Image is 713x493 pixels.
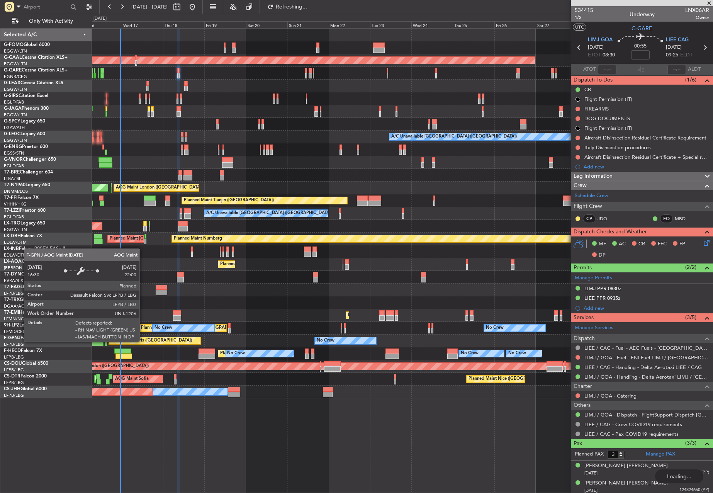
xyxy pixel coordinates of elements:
a: EGGW/LTN [4,61,27,67]
div: Sun 21 [287,21,329,28]
span: [DATE] [588,44,604,51]
span: Only With Activity [20,19,81,24]
a: LX-TROLegacy 650 [4,221,45,226]
span: AC [619,240,626,248]
a: G-JAGAPhenom 300 [4,106,49,111]
a: G-LEAXCessna Citation XLS [4,81,63,85]
a: EGLF/FAB [4,214,24,220]
span: CS-JHH [4,387,20,391]
a: LFPB/LBG [4,354,24,360]
a: DGAA/ACC [4,303,27,309]
span: CR [638,240,645,248]
a: LTBA/ISL [4,176,21,182]
span: Others [574,401,591,410]
span: G-LEAX [4,81,20,85]
div: Mon 22 [329,21,370,28]
div: Italy Disinsection procedures [584,144,651,151]
a: LFPB/LBG [4,380,24,386]
a: LX-INBFalcon 900EX EASy II [4,246,65,251]
a: Schedule Crew [575,192,608,200]
div: Sat 20 [246,21,287,28]
a: CS-DOUGlobal 6500 [4,361,48,366]
span: FFC [658,240,667,248]
a: EGLF/FAB [4,163,24,169]
span: ATOT [583,66,596,73]
a: EGGW/LTN [4,138,27,143]
a: T7-TRXGlobal 6500 [4,297,46,302]
div: No Crew [508,348,526,359]
a: EGSS/STN [4,150,24,156]
span: [DATE] [584,470,598,476]
div: No Crew [461,348,479,359]
a: F-HECDFalcon 7X [4,348,42,353]
div: No Crew [227,348,245,359]
a: LX-GBHFalcon 7X [4,234,42,238]
span: 09:25 [666,51,678,59]
span: (3/3) [685,439,696,447]
span: Services [574,313,594,322]
button: UTC [573,24,586,31]
div: Add new [584,163,709,170]
span: LIMJ GOA [588,36,613,44]
div: Planned Maint London ([GEOGRAPHIC_DATA]) [56,360,149,372]
span: (2/2) [685,263,696,271]
span: G-ENRG [4,144,22,149]
div: DOG DOCUMENTS [584,115,630,122]
label: Planned PAX [575,450,604,458]
span: LX-GBH [4,234,21,238]
div: A/C Unavailable [GEOGRAPHIC_DATA] ([GEOGRAPHIC_DATA]) [391,131,517,143]
div: Wed 17 [122,21,163,28]
span: Flight Crew [574,202,602,211]
a: EGNR/CEG [4,74,27,80]
div: CP [583,214,596,223]
a: LFMN/NCE [4,316,27,322]
span: Crew [574,181,587,190]
a: EGGW/LTN [4,48,27,54]
span: T7-TRX [4,297,20,302]
div: Aircraft Disinsection Residual Certificate + Special request [584,154,709,160]
a: F-GPNJFalcon 900EX [4,336,50,340]
span: G-VNOR [4,157,23,162]
a: [PERSON_NAME]/QSA [4,265,49,271]
span: DP [599,252,606,259]
div: [DATE] [93,15,107,22]
div: Fri 26 [494,21,536,28]
span: ELDT [680,51,693,59]
a: LIEE / CAG - Fuel - AEG Fuels - [GEOGRAPHIC_DATA] / CAG [584,345,709,351]
span: T7-LZZI [4,208,20,213]
span: LNX06AR [685,6,709,14]
a: LIMJ / GOA - Fuel - ENI Fuel LIMJ / [GEOGRAPHIC_DATA] [584,354,709,361]
div: AOG Maint London ([GEOGRAPHIC_DATA]) [116,182,202,194]
span: [DATE] [666,44,682,51]
span: T7-EMI [4,310,19,315]
a: G-GARECessna Citation XLS+ [4,68,68,73]
div: Planned [GEOGRAPHIC_DATA] ([GEOGRAPHIC_DATA]) [141,322,250,334]
a: LX-AOACitation Mustang [4,259,59,264]
span: G-JAGA [4,106,22,111]
a: EVRA/RIX [4,278,23,284]
span: F-GPNJ [4,336,20,340]
a: LFMD/CEQ [4,329,26,335]
a: Manage Permits [575,274,612,282]
span: G-FOMO [4,42,24,47]
a: G-LEGCLegacy 600 [4,132,45,136]
a: EGLF/FAB [4,99,24,105]
a: T7-BREChallenger 604 [4,170,53,175]
a: LFPB/LBG [4,393,24,398]
a: T7-LZZIPraetor 600 [4,208,46,213]
div: Fri 19 [204,21,246,28]
div: Planned Maint [GEOGRAPHIC_DATA] ([GEOGRAPHIC_DATA]) [110,233,231,245]
span: 1/2 [575,14,593,21]
div: Planned Maint Nice ([GEOGRAPHIC_DATA]) [220,258,306,270]
span: G-GARE [632,24,652,32]
div: Planned Maint Nurnberg [174,233,222,245]
span: G-SPCY [4,119,20,124]
span: G-SIRS [4,93,19,98]
a: JDO [598,215,615,222]
a: CS-DTRFalcon 2000 [4,374,47,379]
div: Planned Maint [GEOGRAPHIC_DATA] [348,309,422,321]
div: A/C Unavailable [GEOGRAPHIC_DATA] ([GEOGRAPHIC_DATA]) [206,207,332,219]
div: Underway [630,10,655,19]
div: FO [660,214,673,223]
span: Permits [574,263,592,272]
